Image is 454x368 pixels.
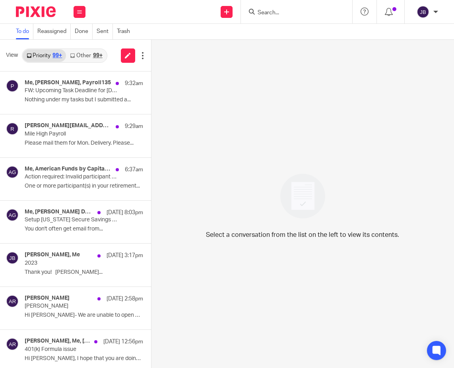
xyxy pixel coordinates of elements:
p: 6:37am [125,166,143,174]
h4: [PERSON_NAME], Me [25,252,80,258]
p: Hi [PERSON_NAME], I hope that you are doing well. I'm... [25,355,143,362]
p: Nothing under my tasks but I submitted a... [25,97,143,103]
p: Hi [PERSON_NAME]- We are unable to open 2023... [25,312,143,319]
h4: [PERSON_NAME][EMAIL_ADDRESS][DOMAIN_NAME] [25,122,112,129]
p: Thank you! [PERSON_NAME]... [25,269,143,276]
p: 2023 [25,260,119,267]
h4: Me, [PERSON_NAME], Payroll135 [25,79,111,86]
p: 9:32am [125,79,143,87]
p: Action required: Invalid participant mailing address(es) [25,174,119,180]
span: View [6,51,18,60]
img: svg%3E [6,209,19,221]
p: Setup [US_STATE] Secure Savings Connection [25,217,119,223]
a: Priority99+ [23,49,66,62]
a: Sent [97,24,113,39]
p: [DATE] 8:03pm [107,209,143,217]
a: Other99+ [66,49,106,62]
p: [DATE] 3:17pm [107,252,143,260]
img: svg%3E [417,6,429,18]
img: svg%3E [6,122,19,135]
p: [PERSON_NAME] [25,303,119,310]
h4: Me, [PERSON_NAME] De Los [PERSON_NAME], [PERSON_NAME] [25,209,93,215]
div: 99+ [93,53,103,58]
a: Trash [117,24,134,39]
div: 99+ [52,53,62,58]
img: svg%3E [6,338,19,351]
h4: [PERSON_NAME], Me, [PERSON_NAME], [PERSON_NAME] [25,338,90,345]
p: Select a conversation from the list on the left to view its contents. [206,230,399,240]
img: svg%3E [6,295,19,308]
img: svg%3E [6,252,19,264]
input: Search [257,10,328,17]
p: Please mail them for Mon. Delivery. Please... [25,140,143,147]
p: 9:29am [125,122,143,130]
a: Done [75,24,93,39]
img: Pixie [16,6,56,17]
p: One or more participant(s) in your retirement... [25,183,143,190]
img: svg%3E [6,79,19,92]
p: [DATE] 12:56pm [103,338,143,346]
h4: Me, American Funds by Capital Group [25,166,112,172]
img: image [275,169,330,224]
a: To do [16,24,33,39]
p: Mile High Payroll [25,131,119,138]
p: FW: Upcoming Task Deadline for [DEMOGRAPHIC_DATA] Employees [25,87,119,94]
h4: [PERSON_NAME] [25,295,70,302]
p: [DATE] 2:58pm [107,295,143,303]
p: You don't often get email from... [25,226,143,232]
img: svg%3E [6,166,19,178]
a: Reassigned [37,24,71,39]
p: 401(k) Formula issue [25,346,119,353]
